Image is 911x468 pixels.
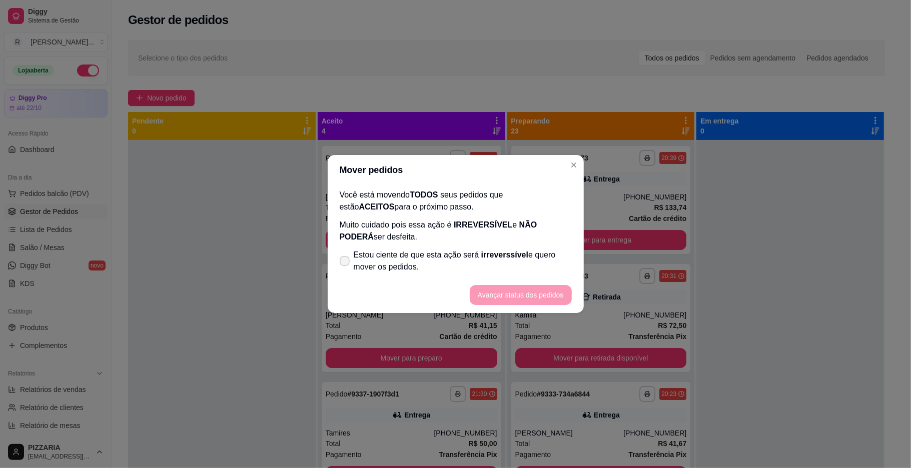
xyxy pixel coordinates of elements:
[359,202,395,211] span: ACEITOS
[566,157,582,173] button: Close
[340,219,572,243] p: Muito cuidado pois essa ação é e ser desfeita.
[328,155,584,185] header: Mover pedidos
[354,249,572,273] span: Estou ciente de que esta ação será e quero mover os pedidos.
[454,220,512,229] span: IRREVERSÍVEL
[410,190,438,199] span: TODOS
[340,189,572,213] p: Você está movendo seus pedidos que estão para o próximo passo.
[481,250,528,259] span: irreverssível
